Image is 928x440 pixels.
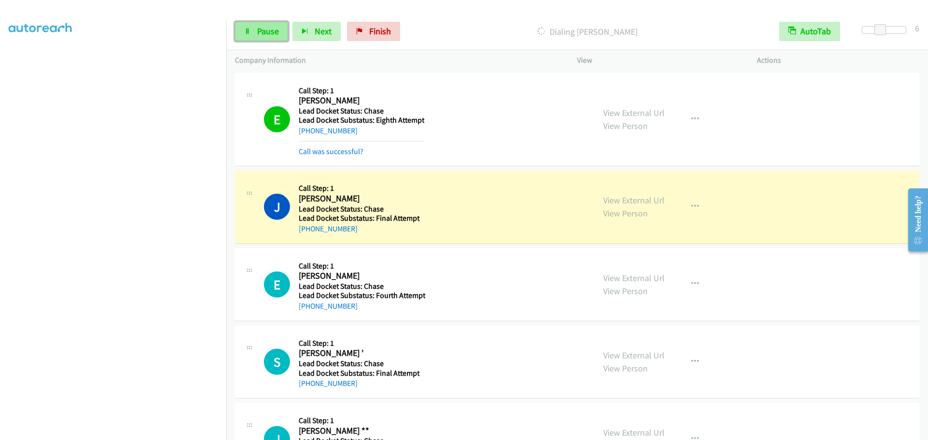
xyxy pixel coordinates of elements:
h2: [PERSON_NAME] [299,193,422,204]
h5: Lead Docket Substatus: Final Attempt [299,369,422,378]
a: [PHONE_NUMBER] [299,301,358,311]
h1: E [264,106,290,132]
p: Dialing [PERSON_NAME] [413,25,762,38]
div: 6 [915,22,919,35]
h5: Lead Docket Status: Chase [299,204,422,214]
a: View External Url [603,427,665,438]
h2: [PERSON_NAME] [299,270,422,282]
a: View Person [603,285,648,297]
button: Next [292,22,341,41]
h2: [PERSON_NAME] [299,95,422,106]
button: AutoTab [779,22,840,41]
span: Pause [257,26,279,37]
div: The call is yet to be attempted [264,349,290,375]
a: View Person [603,120,648,131]
iframe: Resource Center [900,182,928,258]
a: Finish [347,22,400,41]
a: View External Url [603,350,665,361]
h2: [PERSON_NAME] ' [299,348,422,359]
a: View External Url [603,107,665,118]
a: View External Url [603,272,665,284]
h5: Lead Docket Status: Chase [299,106,424,116]
h5: Lead Docket Status: Chase [299,359,422,369]
h5: Lead Docket Substatus: Fourth Attempt [299,291,425,300]
h5: Call Step: 1 [299,86,424,96]
a: View Person [603,208,648,219]
h5: Call Step: 1 [299,339,422,348]
a: Pause [235,22,288,41]
h5: Lead Docket Substatus: Final Attempt [299,213,422,223]
a: [PHONE_NUMBER] [299,379,358,388]
a: View Person [603,363,648,374]
p: View [577,55,739,66]
h5: Lead Docket Substatus: Eighth Attempt [299,115,424,125]
h5: Call Step: 1 [299,416,422,426]
span: Next [315,26,332,37]
h5: Lead Docket Status: Chase [299,282,425,291]
a: [PHONE_NUMBER] [299,224,358,233]
h1: S [264,349,290,375]
p: Actions [757,55,919,66]
span: Finish [369,26,391,37]
h5: Call Step: 1 [299,261,425,271]
h1: E [264,271,290,298]
a: [PHONE_NUMBER] [299,126,358,135]
h2: [PERSON_NAME] ** [299,426,422,437]
h1: J [264,194,290,220]
a: View External Url [603,195,665,206]
div: The call is yet to be attempted [264,271,290,298]
a: Call was successful? [299,147,363,156]
h5: Call Step: 1 [299,184,422,193]
p: Company Information [235,55,560,66]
